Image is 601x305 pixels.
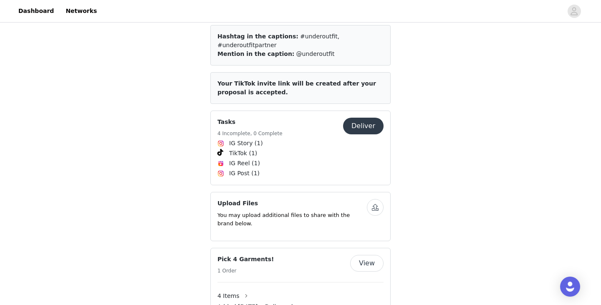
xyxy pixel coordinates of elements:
div: Open Intercom Messenger [560,277,580,297]
span: 4 Items [217,292,240,300]
h4: Pick 4 Garments! [217,255,274,264]
div: avatar [570,5,578,18]
h4: Upload Files [217,199,367,208]
button: Deliver [343,118,384,134]
span: @underoutfit [296,50,335,57]
span: TikTok (1) [229,149,257,158]
h5: 4 Incomplete, 0 Complete [217,130,283,137]
img: Instagram Icon [217,140,224,147]
h4: Tasks [217,118,283,126]
span: Mention in the caption: [217,50,294,57]
button: View [350,255,384,272]
p: You may upload additional files to share with the brand below. [217,211,367,227]
img: Instagram Icon [217,170,224,177]
img: Instagram Reels Icon [217,160,224,167]
span: Your TikTok invite link will be created after your proposal is accepted. [217,80,376,96]
span: IG Story (1) [229,139,263,148]
span: Hashtag in the captions: [217,33,298,40]
span: IG Post (1) [229,169,260,178]
a: Dashboard [13,2,59,20]
a: Networks [61,2,102,20]
span: IG Reel (1) [229,159,260,168]
div: Tasks [210,111,391,185]
h5: 1 Order [217,267,274,275]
